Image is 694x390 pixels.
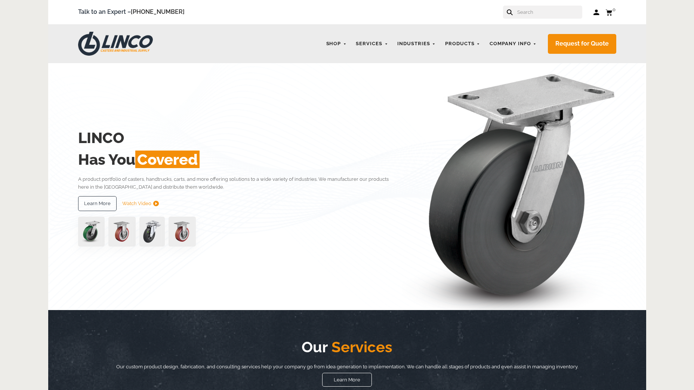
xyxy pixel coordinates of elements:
a: Company Info [486,37,540,51]
span: Talk to an Expert – [78,7,185,17]
a: Industries [394,37,439,51]
img: subtract.png [153,201,159,206]
img: linco_caster [402,63,616,310]
a: Request for Quote [548,34,616,54]
a: 0 [605,7,616,17]
a: Watch Video [122,196,159,211]
a: Shop [323,37,351,51]
span: 0 [613,7,616,12]
a: Learn More [322,373,372,387]
a: Learn More [78,196,117,211]
h2: LINCO [78,127,400,149]
h2: Has You [78,149,400,170]
a: Products [441,37,484,51]
img: capture-59611-removebg-preview-1.png [108,217,136,247]
h2: Our [108,336,586,358]
a: [PHONE_NUMBER] [131,8,185,15]
span: Covered [135,151,200,168]
a: Services [352,37,392,51]
span: Services [328,338,392,356]
img: lvwpp200rst849959jpg-30522-removebg-preview-1.png [139,217,165,247]
p: Our custom product design, fabrication, and consulting services help your company go from idea ge... [108,363,586,371]
p: A product portfolio of casters, handtrucks, carts, and more offering solutions to a wide variety ... [78,175,400,191]
img: capture-59611-removebg-preview-1.png [169,217,196,247]
input: Search [516,6,582,19]
a: Log in [593,9,600,16]
img: LINCO CASTERS & INDUSTRIAL SUPPLY [78,32,153,56]
img: pn3orx8a-94725-1-1-.png [78,217,105,247]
